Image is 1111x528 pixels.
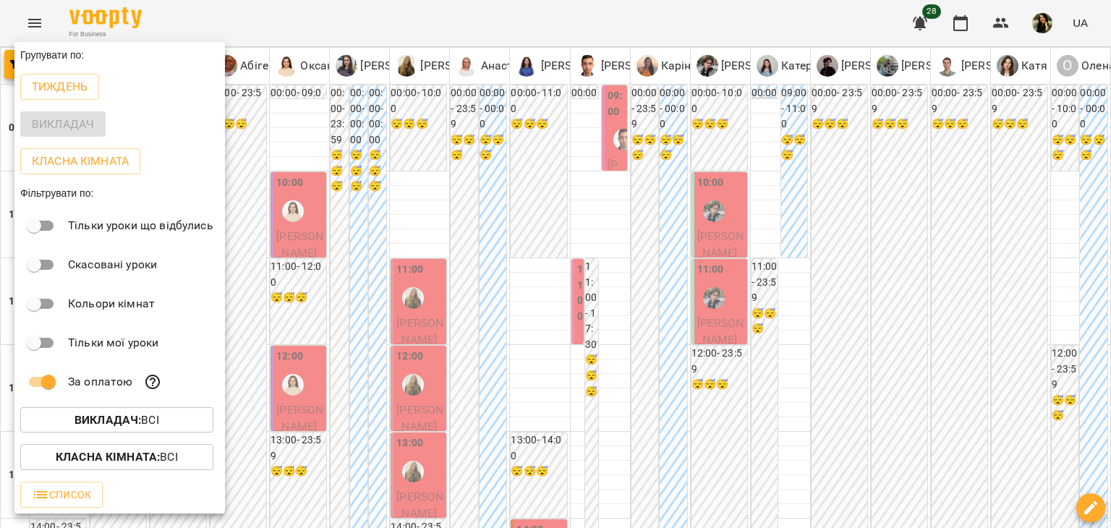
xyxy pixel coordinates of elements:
p: Всі [75,412,159,429]
p: Класна кімната [32,153,129,170]
p: За оплатою [68,373,132,391]
button: Тиждень [20,74,99,100]
p: Тільки уроки що відбулись [68,217,213,234]
span: Список [32,486,91,503]
b: Класна кімната : [56,450,160,464]
p: Тільки мої уроки [68,334,158,352]
div: Групувати по: [14,42,225,68]
p: Кольори кімнат [68,295,155,312]
b: Викладач : [75,413,141,427]
div: Фільтрувати по: [14,180,225,206]
p: Тиждень [32,78,88,95]
button: Викладач:Всі [20,407,213,433]
button: Список [20,482,103,508]
p: Скасовані уроки [68,256,157,273]
button: Класна кімната:Всі [20,444,213,470]
button: Класна кімната [20,148,140,174]
p: Всі [56,448,178,466]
